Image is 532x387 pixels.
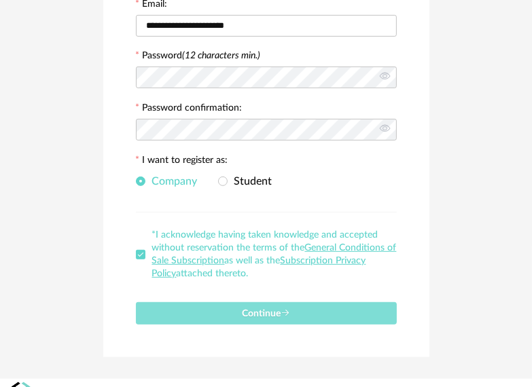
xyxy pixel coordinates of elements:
span: Company [145,176,198,187]
button: Continue [136,302,397,325]
span: Continue [242,309,290,318]
label: I want to register as: [136,155,228,168]
a: Subscription Privacy Policy [152,256,366,278]
label: Password confirmation: [136,103,243,115]
span: Student [228,176,272,187]
label: Password [143,51,261,60]
span: *I acknowledge having taken knowledge and accepted without reservation the terms of the as well a... [152,230,397,278]
i: (12 characters min.) [183,51,261,60]
a: General Conditions of Sale Subscription [152,243,397,265]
